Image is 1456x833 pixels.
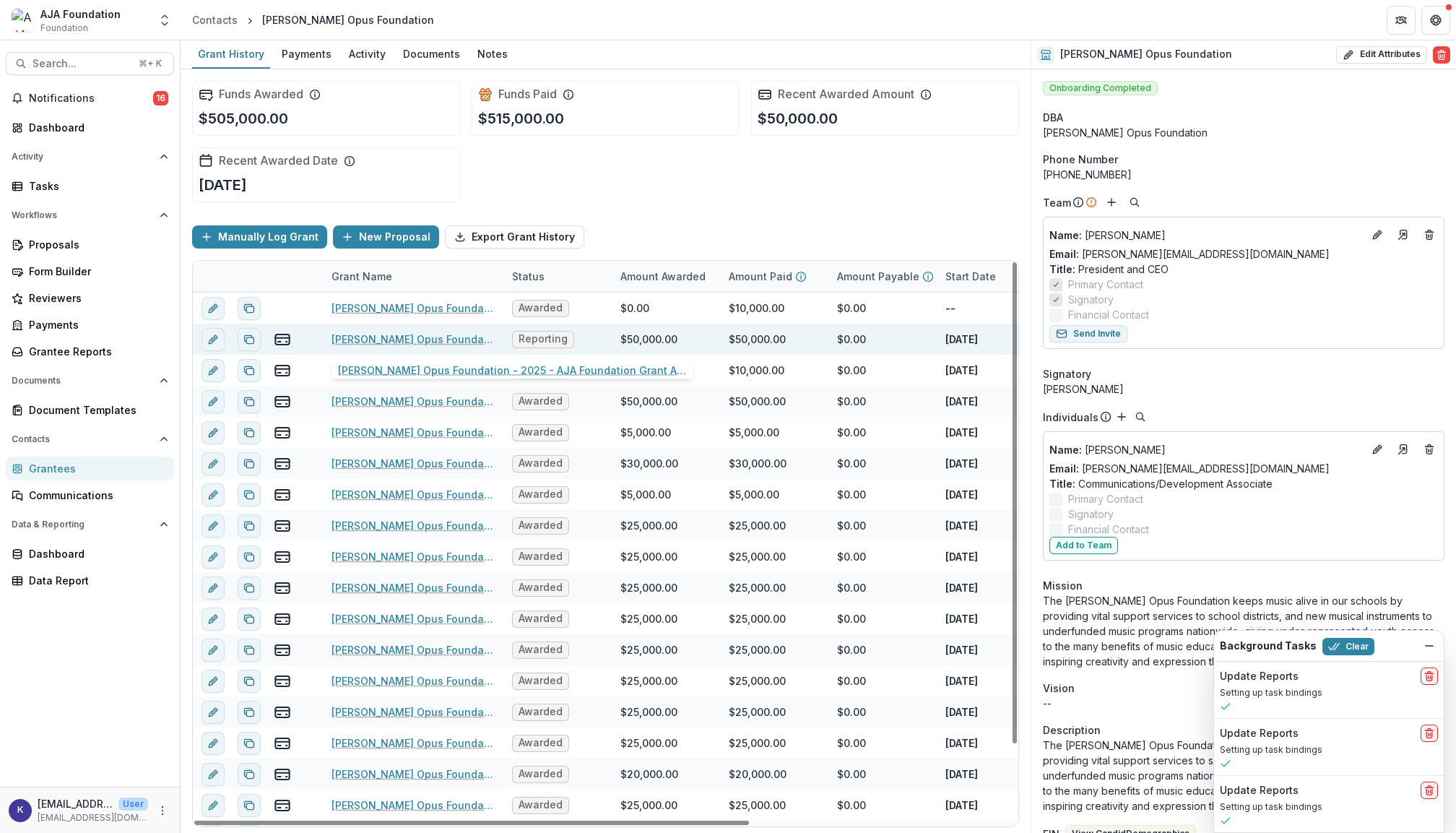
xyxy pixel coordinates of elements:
div: Proposals [29,237,162,252]
button: Duplicate proposal [238,763,261,786]
button: view-payments [274,766,291,783]
p: Individuals [1043,410,1098,425]
button: Search [1126,194,1143,211]
button: Edit [1369,226,1386,243]
div: $50,000.00 [729,332,786,347]
button: edit [201,670,225,693]
button: New Proposal [333,225,439,249]
div: Contacts [192,12,238,27]
span: Documents [12,376,154,386]
div: $25,000.00 [729,704,786,720]
span: Primary Contact [1068,277,1143,292]
h2: Update Reports [1220,785,1299,797]
a: Form Builder [6,259,174,283]
div: $50,000.00 [620,394,677,409]
a: Payments [6,313,174,337]
a: [PERSON_NAME] Opus Foundation - 2020 [331,518,495,533]
button: view-payments [274,362,291,379]
div: Dashboard [29,120,162,135]
button: edit [201,390,225,413]
div: $0.00 [837,735,866,751]
h2: Update Reports [1220,670,1299,683]
p: Team [1043,195,1071,210]
div: Amount Paid [720,261,828,292]
span: Contacts [12,434,154,444]
div: Grant Name [323,261,503,292]
a: Payments [276,40,337,69]
div: Grantees [29,461,162,476]
button: delete [1421,668,1438,685]
h2: Recent Awarded Date [219,154,338,168]
div: $0.00 [837,704,866,720]
a: Go to contact [1392,438,1415,461]
div: Reviewers [29,290,162,306]
div: $25,000.00 [729,549,786,564]
button: view-payments [274,735,291,752]
h2: Recent Awarded Amount [778,87,914,101]
div: Documents [397,43,466,64]
span: Activity [12,152,154,162]
a: [PERSON_NAME] Opus Foundation - 2021 [331,487,495,502]
button: Get Help [1421,6,1450,35]
div: $0.00 [837,673,866,689]
div: $25,000.00 [620,518,677,533]
div: $5,000.00 [729,425,779,440]
p: [DATE] [945,642,978,657]
div: Amount Awarded [612,269,714,284]
div: $0.00 [837,549,866,564]
a: Proposals [6,233,174,256]
div: $25,000.00 [729,735,786,751]
button: edit [201,328,225,351]
button: Add [1113,408,1130,426]
span: Awarded [519,488,563,501]
span: Mission [1043,578,1083,593]
button: view-payments [274,486,291,504]
p: [DATE] [945,425,978,440]
p: President and CEO [1049,262,1438,277]
div: Communications [29,488,162,503]
div: $25,000.00 [620,673,677,689]
button: Duplicate proposal [238,328,261,351]
button: Open Data & Reporting [6,513,174,536]
span: Description [1043,722,1101,738]
div: Grant History [192,43,270,64]
p: [EMAIL_ADDRESS][DOMAIN_NAME] [38,796,113,811]
div: $50,000.00 [620,332,677,347]
span: Title : [1049,478,1075,490]
span: Awarded [519,302,563,314]
button: view-payments [274,455,291,472]
button: edit [201,452,225,475]
p: User [118,798,148,811]
button: edit [201,514,225,538]
button: view-payments [274,331,291,348]
button: Delete [1433,46,1450,64]
button: Duplicate proposal [238,732,261,755]
div: Start Date [937,269,1005,284]
button: view-payments [274,704,291,721]
img: AJA Foundation [12,9,35,32]
p: [DATE] [945,704,978,720]
a: Dashboard [6,542,174,566]
p: $505,000.00 [199,108,288,129]
span: Name : [1049,444,1082,456]
button: Duplicate proposal [238,483,261,506]
button: edit [201,359,225,382]
button: Edit Attributes [1336,46,1427,64]
button: Add to Team [1049,537,1118,554]
a: [PERSON_NAME] Opus Foundation - 2016 [331,642,495,657]
div: Amount Awarded [612,261,720,292]
div: $0.00 [837,767,866,782]
span: Awarded [519,364,563,376]
button: view-payments [274,797,291,814]
p: [DATE] [945,735,978,751]
a: [PERSON_NAME] Opus Foundation - 2018 [331,580,495,595]
h2: [PERSON_NAME] Opus Foundation [1060,48,1232,61]
button: view-payments [274,424,291,441]
button: edit [201,639,225,662]
a: Email: [PERSON_NAME][EMAIL_ADDRESS][DOMAIN_NAME] [1049,461,1330,476]
button: edit [201,608,225,631]
p: -- [1043,696,1444,711]
div: $10,000.00 [620,363,676,378]
div: Payments [29,317,162,332]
